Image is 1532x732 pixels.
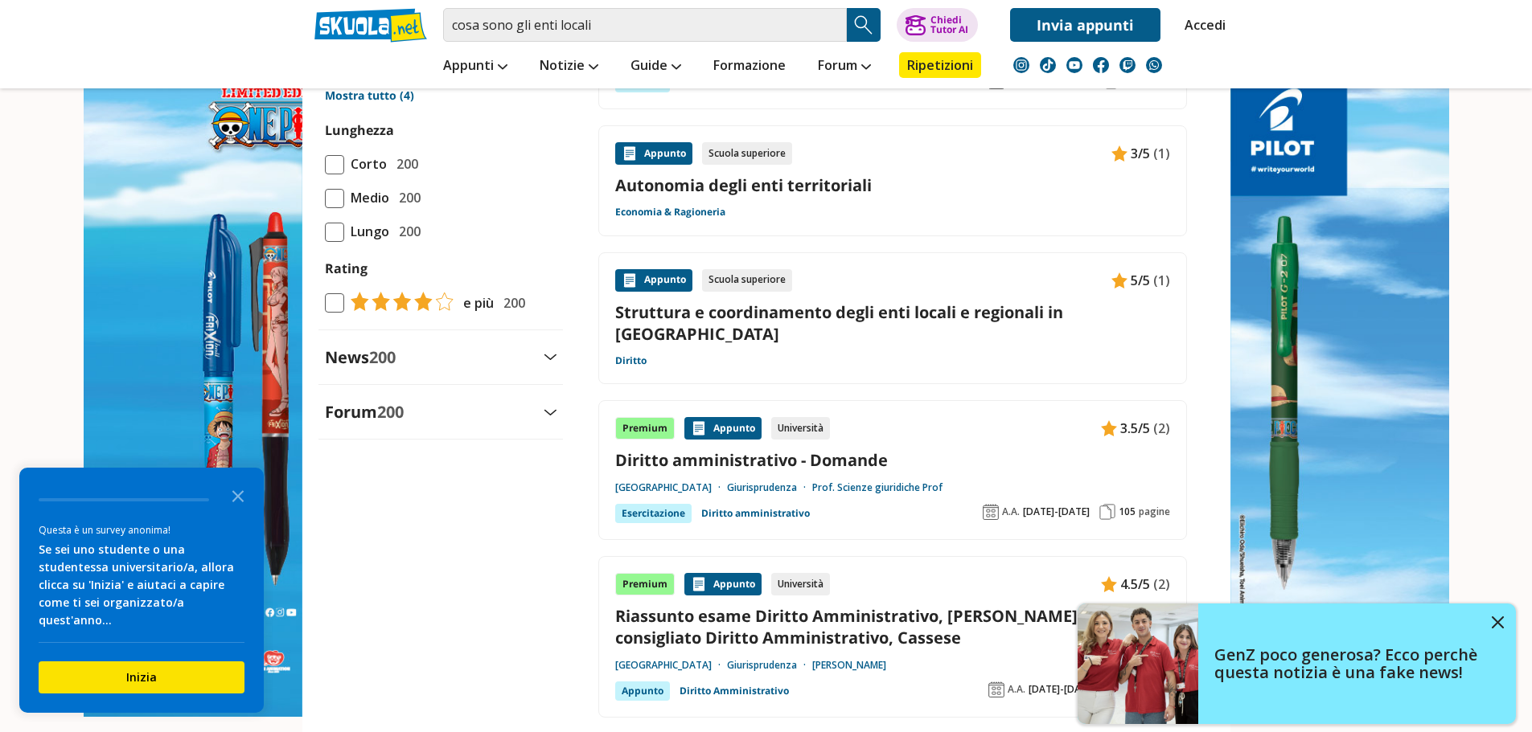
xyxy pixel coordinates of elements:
[1153,574,1170,595] span: (2)
[439,52,511,81] a: Appunti
[812,481,943,494] a: Prof. Scienze giuridiche Prof
[709,52,790,81] a: Formazione
[1153,418,1170,439] span: (2)
[222,479,254,511] button: Close the survey
[1119,505,1136,518] span: 105
[626,52,685,81] a: Guide
[615,174,1170,196] a: Autonomia degli enti territoriali
[344,187,389,208] span: Medio
[39,661,244,693] button: Inizia
[544,409,557,415] img: Apri e chiudi sezione
[344,153,387,174] span: Corto
[443,8,847,42] input: Cerca appunti, riassunti o versioni
[39,522,244,538] div: Questa è un survey anonima!
[897,8,978,42] button: ChiediTutor AI
[1099,504,1115,520] img: Pagine
[325,88,557,104] a: Mostra tutto (4)
[1120,418,1150,439] span: 3.5/5
[702,142,792,165] div: Scuola superiore
[615,301,1170,345] a: Struttura e coordinamento degli enti locali e regionali in [GEOGRAPHIC_DATA]
[1111,272,1127,288] img: Appunti contenuto
[544,354,557,360] img: Apri e chiudi sezione
[1119,57,1136,73] img: twitch
[852,13,876,37] img: Cerca appunti, riassunti o versioni
[344,292,454,311] img: tasso di risposta 4+
[392,221,421,242] span: 200
[701,504,810,523] a: Diritto amministrativo
[615,417,675,440] div: Premium
[615,573,675,595] div: Premium
[615,206,725,219] a: Economia & Ragioneria
[847,8,881,42] button: Search Button
[615,605,1170,648] a: Riassunto esame Diritto Amministrativo, [PERSON_NAME], libro consigliato Diritto Amministrativo, ...
[615,269,692,292] div: Appunto
[1153,143,1170,164] span: (1)
[771,417,830,440] div: Università
[39,541,244,629] div: Se sei uno studente o una studentessa universitario/a, allora clicca su 'Inizia' e aiutaci a capi...
[1008,683,1025,696] span: A.A.
[812,659,886,672] a: [PERSON_NAME]
[325,346,396,368] label: News
[344,221,389,242] span: Lungo
[615,142,692,165] div: Appunto
[1146,57,1162,73] img: WhatsApp
[684,417,762,440] div: Appunto
[19,468,264,713] div: Survey
[727,659,812,672] a: Giurisprudenza
[1078,603,1516,724] a: GenZ poco generosa? Ecco perchè questa notizia è una fake news!
[771,573,830,595] div: Università
[622,272,638,288] img: Appunti contenuto
[497,292,525,313] span: 200
[702,269,792,292] div: Scuola superiore
[1101,576,1117,592] img: Appunti contenuto
[615,449,1170,471] a: Diritto amministrativo - Domande
[615,681,670,701] div: Appunto
[814,52,875,81] a: Forum
[615,504,692,523] div: Esercitazione
[615,354,647,367] a: Diritto
[325,121,394,139] label: Lunghezza
[1131,270,1150,291] span: 5/5
[1492,616,1504,628] img: close
[691,576,707,592] img: Appunti contenuto
[1139,505,1170,518] span: pagine
[1002,505,1020,518] span: A.A.
[1029,683,1095,696] span: [DATE]-[DATE]
[1153,270,1170,291] span: (1)
[1214,646,1480,681] h4: GenZ poco generosa? Ecco perchè questa notizia è una fake news!
[615,481,727,494] a: [GEOGRAPHIC_DATA]
[536,52,602,81] a: Notizie
[899,52,981,78] a: Ripetizioni
[392,187,421,208] span: 200
[684,573,762,595] div: Appunto
[622,145,638,162] img: Appunti contenuto
[930,15,968,35] div: Chiedi Tutor AI
[325,258,557,279] label: Rating
[1111,145,1127,162] img: Appunti contenuto
[1101,420,1117,436] img: Appunti contenuto
[988,681,1004,697] img: Anno accademico
[1023,505,1090,518] span: [DATE]-[DATE]
[691,420,707,436] img: Appunti contenuto
[1013,57,1029,73] img: instagram
[1185,8,1218,42] a: Accedi
[727,481,812,494] a: Giurisprudenza
[377,401,404,423] span: 200
[1093,57,1109,73] img: facebook
[325,401,404,423] label: Forum
[1010,8,1160,42] a: Invia appunti
[983,504,999,520] img: Anno accademico
[390,153,418,174] span: 200
[615,659,727,672] a: [GEOGRAPHIC_DATA]
[680,681,789,701] a: Diritto Amministrativo
[1120,574,1150,595] span: 4.5/5
[1066,57,1082,73] img: youtube
[369,346,396,368] span: 200
[1131,143,1150,164] span: 3/5
[457,292,494,313] span: e più
[1040,57,1056,73] img: tiktok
